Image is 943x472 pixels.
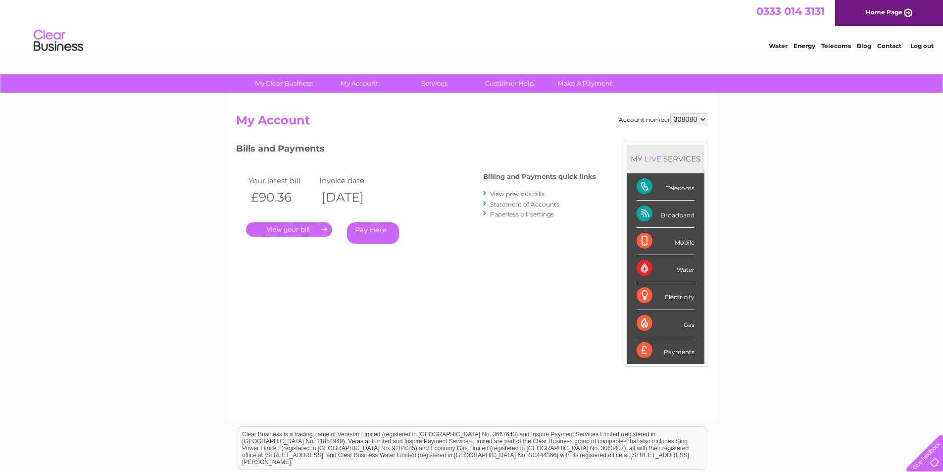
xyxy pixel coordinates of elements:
[490,201,559,208] a: Statement of Accounts
[347,222,399,244] a: Pay Here
[619,113,707,125] div: Account number
[637,310,695,337] div: Gas
[490,190,545,198] a: View previous bills
[857,42,871,50] a: Blog
[910,42,934,50] a: Log out
[544,74,626,93] a: Make A Payment
[637,228,695,255] div: Mobile
[637,173,695,201] div: Telecoms
[643,154,663,163] div: LIVE
[794,42,815,50] a: Energy
[246,174,317,187] td: Your latest bill
[637,201,695,228] div: Broadband
[246,187,317,208] th: £90.36
[318,74,400,93] a: My Account
[236,142,596,159] h3: Bills and Payments
[821,42,851,50] a: Telecoms
[238,5,706,48] div: Clear Business is a trading name of Verastar Limited (registered in [GEOGRAPHIC_DATA] No. 3667643...
[469,74,550,93] a: Customer Help
[317,174,388,187] td: Invoice date
[627,145,704,173] div: MY SERVICES
[394,74,475,93] a: Services
[317,187,388,208] th: [DATE]
[877,42,901,50] a: Contact
[637,255,695,282] div: Water
[756,5,825,17] a: 0333 014 3131
[637,282,695,310] div: Electricity
[490,210,554,218] a: Paperless bill settings
[243,74,325,93] a: My Clear Business
[236,113,707,132] h2: My Account
[246,222,332,237] a: .
[637,337,695,364] div: Payments
[483,173,596,180] h4: Billing and Payments quick links
[33,26,84,56] img: logo.png
[769,42,788,50] a: Water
